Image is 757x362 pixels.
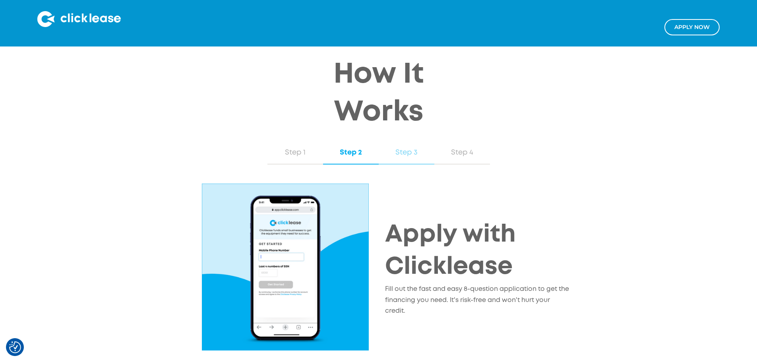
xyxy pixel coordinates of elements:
p: Fill out the fast and easy 8-question application to get the financing you need. It's risk-free a... [385,284,571,317]
div: Step 4 [442,147,482,158]
h2: How It Works [299,56,458,132]
button: Consent Preferences [9,341,21,353]
h2: Apply with Clicklease [385,219,571,284]
a: Apply NOw [664,19,720,35]
img: Clicklease logo [37,11,121,27]
img: Clicklease application step 1 [202,184,369,350]
div: Step 3 [387,147,426,158]
img: Revisit consent button [9,341,21,353]
div: Step 1 [275,147,315,158]
div: Step 2 [331,147,371,158]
